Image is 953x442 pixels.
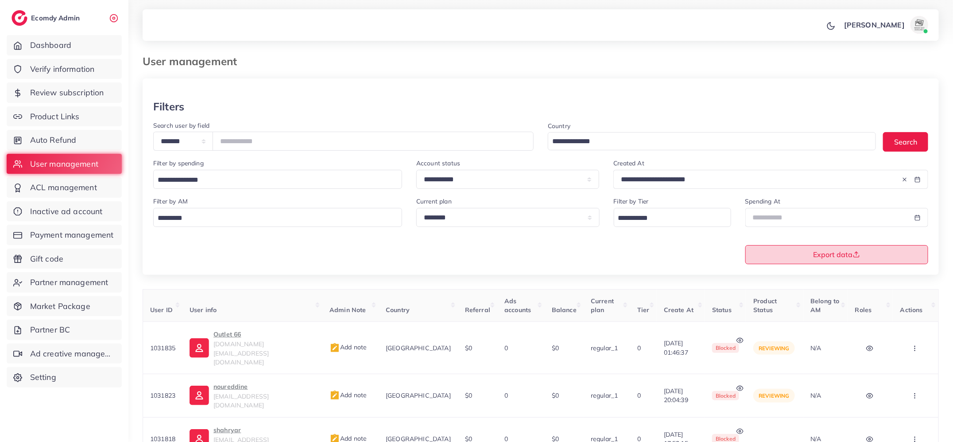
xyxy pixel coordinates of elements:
label: Search user by field [153,121,209,130]
span: Review subscription [30,87,104,98]
img: avatar [910,16,928,34]
span: Dashboard [30,39,71,51]
span: 1031823 [150,391,175,399]
span: [DATE] 20:04:39 [664,387,698,405]
span: N/A [810,391,821,399]
span: [EMAIL_ADDRESS][DOMAIN_NAME] [213,392,269,409]
span: 1031835 [150,344,175,352]
span: Add note [329,343,367,351]
span: Belong to AM [810,297,839,314]
label: Created At [613,159,644,168]
span: 0 [504,344,508,352]
img: admin_note.cdd0b510.svg [329,390,340,401]
span: Ad creative management [30,348,115,360]
div: Search for option [614,208,731,227]
span: User info [190,306,217,314]
span: Admin Note [329,306,366,314]
span: reviewing [759,392,789,399]
span: Create At [664,306,693,314]
a: Setting [7,367,122,387]
span: [DOMAIN_NAME][EMAIL_ADDRESS][DOMAIN_NAME] [213,340,269,366]
p: shahryar [213,425,315,435]
span: Referral [465,306,490,314]
span: [DATE] 01:46:37 [664,339,698,357]
a: Dashboard [7,35,122,55]
span: Setting [30,372,56,383]
a: Product Links [7,106,122,127]
span: Gift code [30,253,63,265]
a: noureddine[EMAIL_ADDRESS][DOMAIN_NAME] [190,381,315,410]
a: Ad creative management [7,344,122,364]
input: Search for option [549,135,864,149]
a: Partner BC [7,320,122,340]
a: Verify information [7,59,122,79]
p: noureddine [213,381,315,392]
span: blocked [712,343,739,353]
a: Payment management [7,225,122,245]
img: ic-user-info.36bf1079.svg [190,338,209,358]
img: admin_note.cdd0b510.svg [329,343,340,353]
span: [GEOGRAPHIC_DATA] [386,391,451,399]
a: Auto Refund [7,130,122,150]
span: N/A [810,344,821,352]
a: logoEcomdy Admin [12,10,82,26]
a: [PERSON_NAME]avatar [839,16,932,34]
span: User management [30,158,98,170]
input: Search for option [615,211,720,225]
span: Verify information [30,63,95,75]
a: Gift code [7,249,122,269]
a: Inactive ad account [7,201,122,222]
a: Review subscription [7,82,122,103]
span: Market Package [30,301,90,312]
button: Export data [745,245,929,264]
span: $0 [552,391,559,399]
a: Outlet 66[DOMAIN_NAME][EMAIL_ADDRESS][DOMAIN_NAME] [190,329,315,367]
span: blocked [712,391,739,401]
span: Auto Refund [30,134,77,146]
span: reviewing [759,345,789,352]
span: [GEOGRAPHIC_DATA] [386,344,451,352]
p: [PERSON_NAME] [844,20,905,30]
span: Payment management [30,229,114,241]
h3: Filters [153,100,184,113]
span: Current plan [591,297,614,314]
span: 0 [637,391,641,399]
span: Product Links [30,111,80,122]
span: $0 [552,344,559,352]
span: regular_1 [591,344,618,352]
span: Ads accounts [504,297,531,314]
span: Export data [814,251,860,258]
label: Current plan [416,197,452,206]
span: 0 [637,344,641,352]
div: Search for option [153,208,402,227]
img: ic-user-info.36bf1079.svg [190,386,209,405]
input: Search for option [155,211,391,225]
span: Partner management [30,277,108,288]
a: Market Package [7,296,122,317]
span: Status [712,306,732,314]
span: ACL management [30,182,97,193]
span: Inactive ad account [30,206,103,217]
span: 0 [504,391,508,399]
input: Search for option [155,173,391,187]
h2: Ecomdy Admin [31,14,82,22]
span: $0 [465,344,472,352]
label: Filter by spending [153,159,204,168]
span: Roles [855,306,872,314]
span: Actions [900,306,923,314]
span: Tier [637,306,650,314]
button: Search [883,132,928,151]
span: Product Status [753,297,777,314]
div: Search for option [153,170,402,189]
span: regular_1 [591,391,618,399]
label: Spending At [745,197,781,206]
span: Country [386,306,410,314]
label: Country [548,121,570,130]
span: Balance [552,306,577,314]
span: $0 [465,391,472,399]
span: User ID [150,306,173,314]
a: Partner management [7,272,122,293]
div: Search for option [548,132,876,150]
a: User management [7,154,122,174]
label: Account status [416,159,460,168]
